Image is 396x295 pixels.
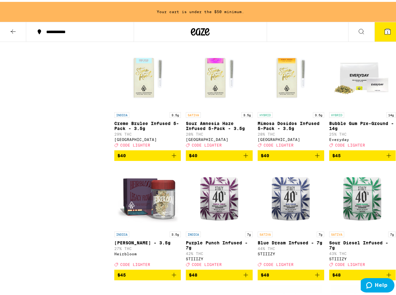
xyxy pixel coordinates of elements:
[361,276,394,292] iframe: Opens a widget where you can find more information
[258,148,324,159] button: Add to bag
[332,271,341,276] span: $48
[329,268,396,278] button: Add to bag
[186,268,252,278] button: Add to bag
[114,148,181,159] button: Add to bag
[188,45,250,107] img: Stone Road - Sour Amnesia Haze Infused 5-Pack - 3.5g
[317,230,324,235] p: 7g
[261,271,269,276] span: $48
[241,110,253,116] p: 3.5g
[258,164,324,268] a: Open page for Blue Dream Infused - 7g from STIIIZY
[258,119,324,129] p: Mimosa Dosidos Infused 5-Pack - 3.5g
[186,110,201,116] p: SATIVA
[189,271,197,276] span: $48
[388,230,396,235] p: 7g
[186,250,252,254] p: 42% THC
[116,164,179,227] img: Heirbloom - Bubba Kush - 3.5g
[313,110,324,116] p: 3.5g
[260,164,322,227] img: STIIIZY - Blue Dream Infused - 7g
[258,110,273,116] p: HYBRID
[188,164,250,227] img: STIIIZY - Purple Punch Infused - 7g
[114,238,181,243] p: [PERSON_NAME] - 3.5g
[329,136,396,140] div: Everyday
[260,45,322,107] img: Stone Road - Mimosa Dosidos Infused 5-Pack - 3.5g
[114,164,181,268] a: Open page for Bubba Kush - 3.5g from Heirbloom
[114,136,181,140] div: [GEOGRAPHIC_DATA]
[114,119,181,129] p: Creme Brulee Infused 5-Pack - 3.5g
[186,230,201,235] p: INDICA
[189,151,197,156] span: $40
[186,130,252,134] p: 28% THC
[329,45,396,148] a: Open page for Bubble Gum Pre-Ground - 14g from Everyday
[258,136,324,140] div: [GEOGRAPHIC_DATA]
[258,230,273,235] p: SATIVA
[192,261,222,265] span: CODE LIGHTER
[329,230,344,235] p: SATIVA
[170,110,181,116] p: 3.5g
[258,245,324,249] p: 44% THC
[192,141,222,145] span: CODE LIGHTER
[261,151,269,156] span: $40
[258,238,324,243] p: Blue Dream Infused - 7g
[329,148,396,159] button: Add to bag
[329,164,396,268] a: Open page for Sour Diesel Infused - 7g from STIIIZY
[186,238,252,248] p: Purple Punch Infused - 7g
[186,164,252,268] a: Open page for Purple Punch Infused - 7g from STIIIZY
[331,164,394,227] img: STIIIZY - Sour Diesel Infused - 7g
[114,268,181,278] button: Add to bag
[331,45,394,107] img: Everyday - Bubble Gum Pre-Ground - 14g
[120,261,150,265] span: CODE LIGHTER
[329,130,396,134] p: 25% THC
[186,119,252,129] p: Sour Amnesia Haze Infused 5-Pack - 3.5g
[186,255,252,259] div: STIIIZY
[117,151,126,156] span: $40
[170,230,181,235] p: 3.5g
[186,45,252,148] a: Open page for Sour Amnesia Haze Infused 5-Pack - 3.5g from Stone Road
[114,250,181,254] div: Heirbloom
[114,230,129,235] p: INDICA
[114,110,129,116] p: INDICA
[245,230,253,235] p: 7g
[114,45,181,148] a: Open page for Creme Brulee Infused 5-Pack - 3.5g from Stone Road
[120,141,150,145] span: CODE LIGHTER
[258,268,324,278] button: Add to bag
[329,238,396,248] p: Sour Diesel Infused - 7g
[116,45,179,107] img: Stone Road - Creme Brulee Infused 5-Pack - 3.5g
[117,271,126,276] span: $45
[329,119,396,129] p: Bubble Gum Pre-Ground - 14g
[186,136,252,140] div: [GEOGRAPHIC_DATA]
[258,130,324,134] p: 28% THC
[329,250,396,254] p: 43% THC
[386,110,396,116] p: 14g
[258,45,324,148] a: Open page for Mimosa Dosidos Infused 5-Pack - 3.5g from Stone Road
[264,261,294,265] span: CODE LIGHTER
[329,110,344,116] p: HYBRID
[329,255,396,259] div: STIIIZY
[114,130,181,134] p: 29% THC
[264,141,294,145] span: CODE LIGHTER
[114,245,181,249] p: 27% THC
[387,28,389,32] span: 1
[258,250,324,254] div: STIIIZY
[335,261,365,265] span: CODE LIGHTER
[332,151,341,156] span: $45
[335,141,365,145] span: CODE LIGHTER
[186,148,252,159] button: Add to bag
